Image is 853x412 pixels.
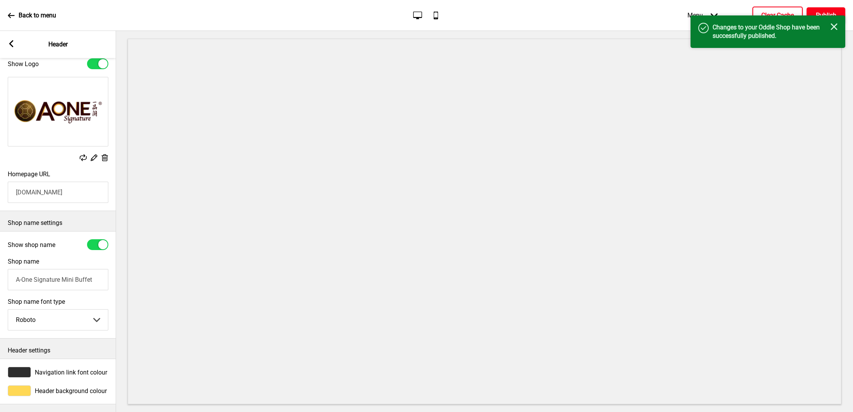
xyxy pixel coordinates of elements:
p: Header settings [8,346,108,355]
label: Show shop name [8,241,55,249]
span: Navigation link font colour [35,369,107,376]
div: Menu [680,4,725,27]
label: Shop name [8,258,39,265]
label: Shop name font type [8,298,108,305]
img: Image [8,77,108,146]
p: Back to menu [19,11,56,20]
span: Header background colour [35,387,107,395]
div: Navigation link font colour [8,367,108,378]
p: Header [48,40,68,49]
button: Clear Cache [752,7,803,24]
button: Publish [807,7,845,24]
h4: Clear Cache [761,11,794,20]
div: Header background colour [8,385,108,396]
h4: Publish [816,11,836,20]
p: Shop name settings [8,219,108,227]
label: Show Logo [8,60,39,68]
a: Back to menu [8,5,56,26]
label: Homepage URL [8,170,50,178]
h4: Changes to your Oddle Shop have been successfully published. [713,23,831,40]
